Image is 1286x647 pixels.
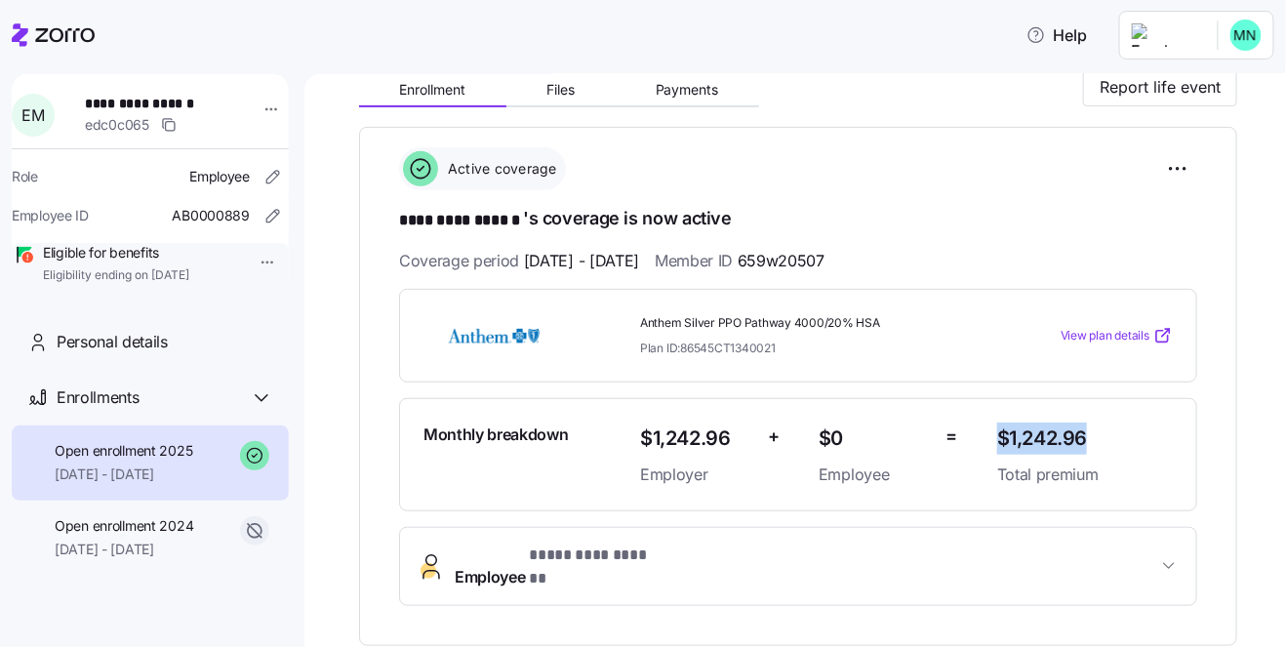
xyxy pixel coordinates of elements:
[85,115,149,135] span: edc0c065
[28,348,362,384] div: How do I log in to Zorro?
[12,167,38,186] span: Role
[524,249,639,273] span: [DATE] - [DATE]
[28,302,362,341] button: Search for help
[738,249,824,273] span: 659w20507
[1132,23,1202,47] img: Employer logo
[261,501,390,579] button: Help
[57,385,139,410] span: Enrollments
[1100,75,1221,99] span: Report life event
[997,463,1173,487] span: Total premium
[189,167,250,186] span: Employee
[43,267,189,284] span: Eligibility ending on [DATE]
[442,159,557,179] span: Active coverage
[656,83,719,97] span: Payments
[55,516,193,536] span: Open enrollment 2024
[130,501,260,579] button: Messages
[399,249,639,273] span: Coverage period
[423,423,569,447] span: Monthly breakdown
[12,206,89,225] span: Employee ID
[20,229,371,283] div: Send us a message
[819,463,931,487] span: Employee
[399,206,1197,233] h1: 's coverage is now active
[1061,327,1149,345] span: View plan details
[28,441,362,498] div: What is [PERSON_NAME]’s smart plan selection platform?
[768,423,780,451] span: +
[640,463,752,487] span: Employer
[946,423,958,451] span: =
[423,313,564,358] img: Anthem
[55,465,192,484] span: [DATE] - [DATE]
[43,243,189,263] span: Eligible for benefits
[40,356,327,377] div: How do I log in to Zorro?
[399,83,465,97] span: Enrollment
[39,139,351,172] p: Hi [PERSON_NAME]
[640,423,752,455] span: $1,242.96
[1061,326,1173,345] a: View plan details
[640,340,776,356] span: Plan ID: 86545CT1340021
[997,423,1173,455] span: $1,242.96
[173,206,250,225] span: AB0000889
[39,172,351,205] p: How can we help?
[39,37,155,68] img: logo
[455,544,661,590] span: Employee
[1083,67,1237,106] button: Report life event
[819,423,931,455] span: $0
[546,83,575,97] span: Files
[1011,16,1104,55] button: Help
[57,330,168,354] span: Personal details
[1230,20,1262,51] img: b0ee0d05d7ad5b312d7e0d752ccfd4ca
[21,107,44,123] span: E M
[162,549,229,563] span: Messages
[43,549,87,563] span: Home
[40,311,158,332] span: Search for help
[55,441,192,461] span: Open enrollment 2025
[640,315,982,332] span: Anthem Silver PPO Pathway 4000/20% HSA
[40,392,327,433] div: How do I know if my initial premium was paid, or if I am set up with autopay?
[40,246,326,266] div: Send us a message
[40,449,327,490] div: What is [PERSON_NAME]’s smart plan selection platform?
[336,31,371,66] div: Close
[1026,23,1088,47] span: Help
[655,249,824,273] span: Member ID
[55,540,193,559] span: [DATE] - [DATE]
[28,384,362,441] div: How do I know if my initial premium was paid, or if I am set up with autopay?
[309,549,341,563] span: Help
